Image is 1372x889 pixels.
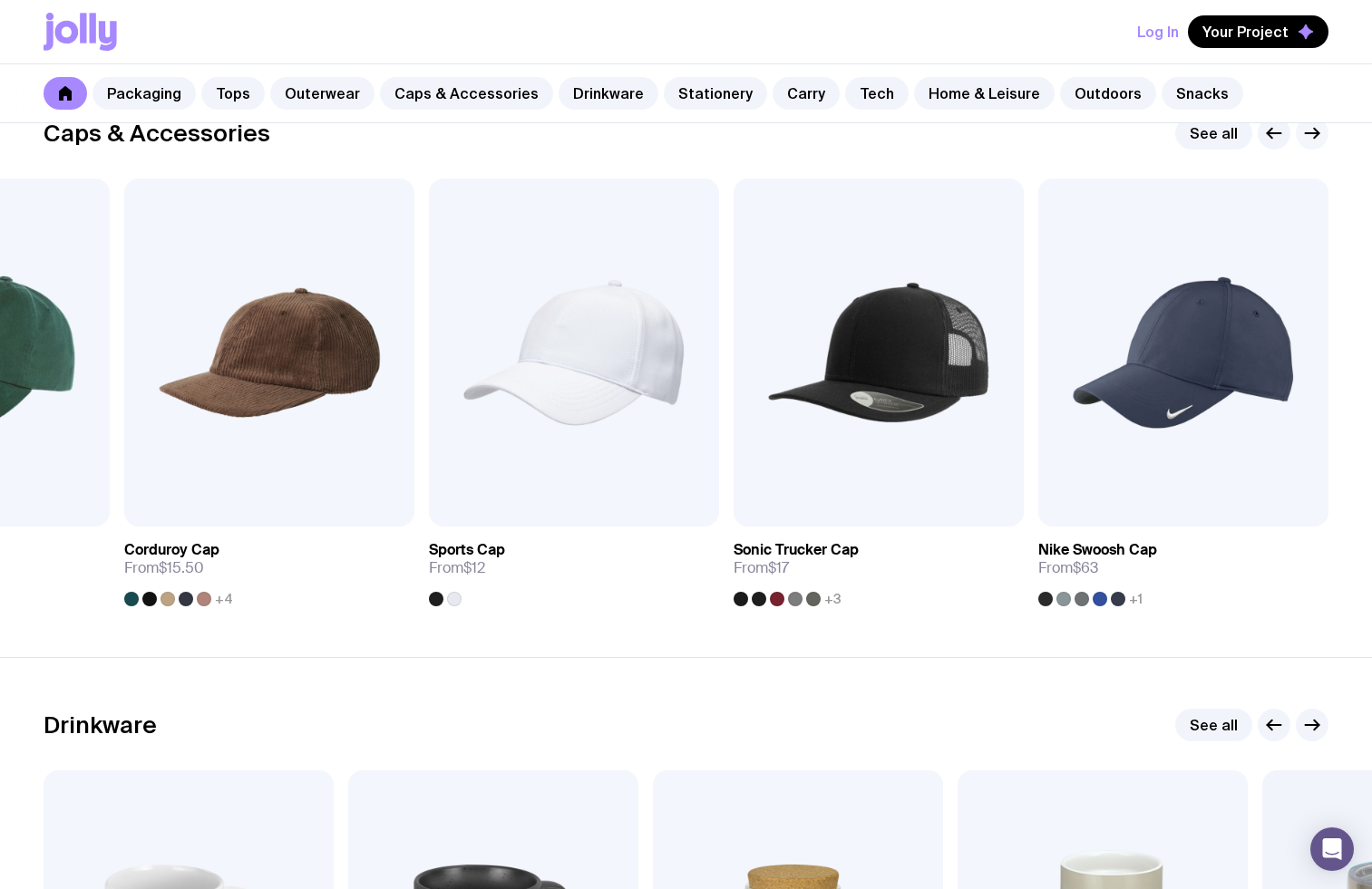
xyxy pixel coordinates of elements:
a: Sonic Trucker CapFrom$17+3 [734,527,1024,606]
span: Your Project [1202,23,1289,41]
a: Stationery [664,77,767,110]
span: $63 [1073,558,1098,577]
div: Open Intercom Messenger [1310,827,1354,871]
h3: Nike Swoosh Cap [1038,541,1157,559]
a: Snacks [1162,77,1243,110]
span: From [124,559,204,577]
a: Tech [845,77,909,110]
button: Log In [1137,15,1179,48]
span: From [1038,559,1098,577]
a: Home & Leisure [914,77,1055,110]
h3: Corduroy Cap [124,541,219,559]
a: Corduroy CapFrom$15.50+4 [124,527,414,606]
button: Your Project [1188,15,1328,48]
a: Drinkware [559,77,658,110]
a: Nike Swoosh CapFrom$63+1 [1038,527,1328,606]
a: Packaging [92,77,196,110]
span: From [429,559,485,577]
span: $15.50 [159,558,204,577]
h2: Caps & Accessories [44,120,270,147]
a: Outerwear [270,77,375,110]
span: $12 [463,558,485,577]
span: From [734,559,789,577]
a: See all [1175,117,1252,150]
span: +4 [215,592,233,606]
h3: Sonic Trucker Cap [734,541,859,559]
h3: Sports Cap [429,541,505,559]
span: +3 [824,592,842,606]
a: Caps & Accessories [380,77,553,110]
a: Sports CapFrom$12 [429,527,719,606]
h2: Drinkware [44,711,157,739]
span: +1 [1129,592,1143,606]
a: See all [1175,709,1252,741]
span: $17 [768,558,789,577]
a: Carry [773,77,840,110]
a: Tops [201,77,265,110]
a: Outdoors [1060,77,1156,110]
